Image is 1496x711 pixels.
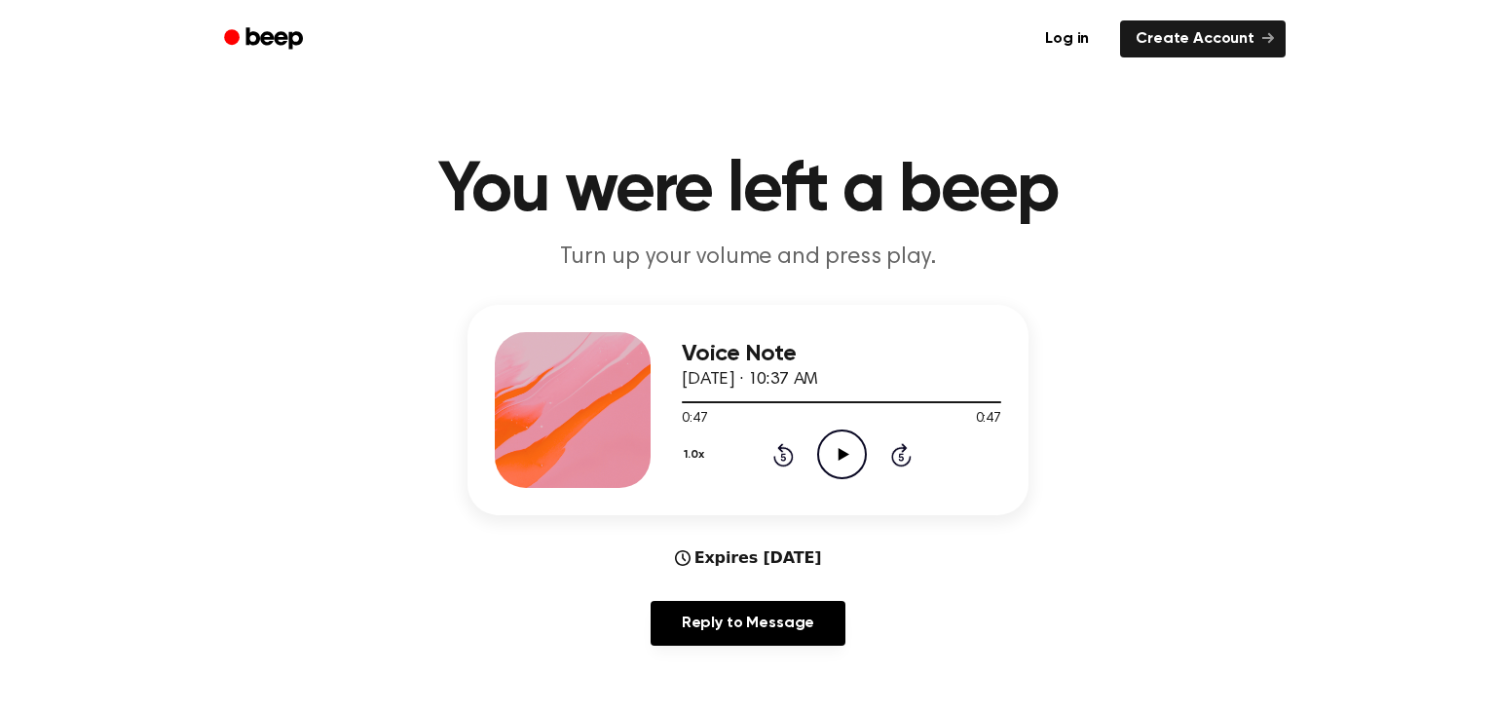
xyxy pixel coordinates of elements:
[682,341,1001,367] h3: Voice Note
[682,409,707,430] span: 0:47
[374,242,1122,274] p: Turn up your volume and press play.
[682,438,711,471] button: 1.0x
[210,20,320,58] a: Beep
[249,156,1247,226] h1: You were left a beep
[682,371,818,389] span: [DATE] · 10:37 AM
[1026,17,1108,61] a: Log in
[1120,20,1286,57] a: Create Account
[976,409,1001,430] span: 0:47
[651,601,845,646] a: Reply to Message
[675,546,822,570] div: Expires [DATE]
